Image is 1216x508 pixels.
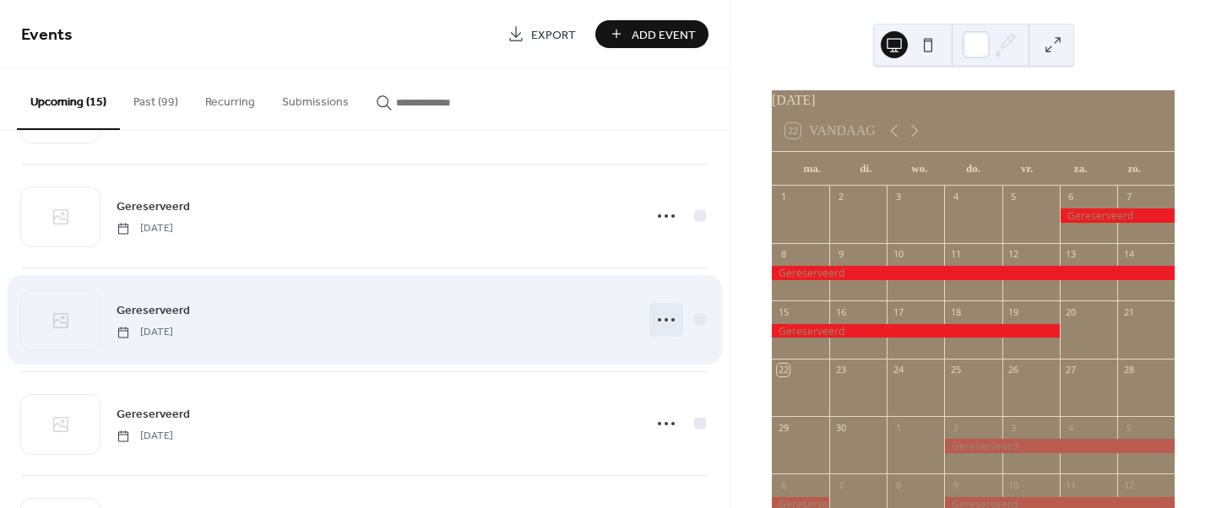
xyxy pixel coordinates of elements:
[772,324,1060,338] div: Gereserveerd
[892,191,904,203] div: 3
[1007,364,1020,376] div: 26
[117,429,173,444] span: [DATE]
[1122,305,1135,318] div: 21
[117,197,190,216] a: Gereserveerd
[777,364,790,376] div: 22
[893,152,947,186] div: wo.
[117,325,173,340] span: [DATE]
[777,421,790,434] div: 29
[1060,208,1175,223] div: Gereserveerd
[944,439,1175,453] div: Gereserveerd
[892,305,904,318] div: 17
[949,478,962,491] div: 9
[777,305,790,318] div: 15
[1122,191,1135,203] div: 7
[892,248,904,261] div: 10
[1122,421,1135,434] div: 5
[834,421,847,434] div: 30
[117,404,190,424] a: Gereserveerd
[949,191,962,203] div: 4
[1000,152,1054,186] div: vr.
[777,478,790,491] div: 6
[192,68,269,128] button: Recurring
[834,364,847,376] div: 23
[772,90,1175,111] div: [DATE]
[834,191,847,203] div: 2
[892,478,904,491] div: 8
[120,68,192,128] button: Past (99)
[947,152,1001,186] div: do.
[1065,421,1078,434] div: 4
[949,421,962,434] div: 2
[1107,152,1161,186] div: zo.
[1122,364,1135,376] div: 28
[1007,478,1020,491] div: 10
[892,364,904,376] div: 24
[834,478,847,491] div: 7
[269,68,362,128] button: Submissions
[834,305,847,318] div: 16
[1007,191,1020,203] div: 5
[834,248,847,261] div: 9
[1122,478,1135,491] div: 12
[1122,248,1135,261] div: 14
[777,248,790,261] div: 8
[1054,152,1108,186] div: za.
[117,300,190,320] a: Gereserveerd
[1065,478,1078,491] div: 11
[21,19,73,51] span: Events
[772,266,1175,280] div: Gereserveerd
[1007,421,1020,434] div: 3
[949,248,962,261] div: 11
[495,20,589,48] a: Export
[1065,248,1078,261] div: 13
[531,26,576,44] span: Export
[117,198,190,216] span: Gereserveerd
[1007,305,1020,318] div: 19
[839,152,893,186] div: di.
[1065,191,1078,203] div: 6
[117,302,190,320] span: Gereserveerd
[17,68,120,130] button: Upcoming (15)
[1007,248,1020,261] div: 12
[1065,305,1078,318] div: 20
[1065,364,1078,376] div: 27
[892,421,904,434] div: 1
[117,406,190,424] span: Gereserveerd
[595,20,708,48] button: Add Event
[117,221,173,236] span: [DATE]
[949,305,962,318] div: 18
[785,152,839,186] div: ma.
[632,26,696,44] span: Add Event
[949,364,962,376] div: 25
[777,191,790,203] div: 1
